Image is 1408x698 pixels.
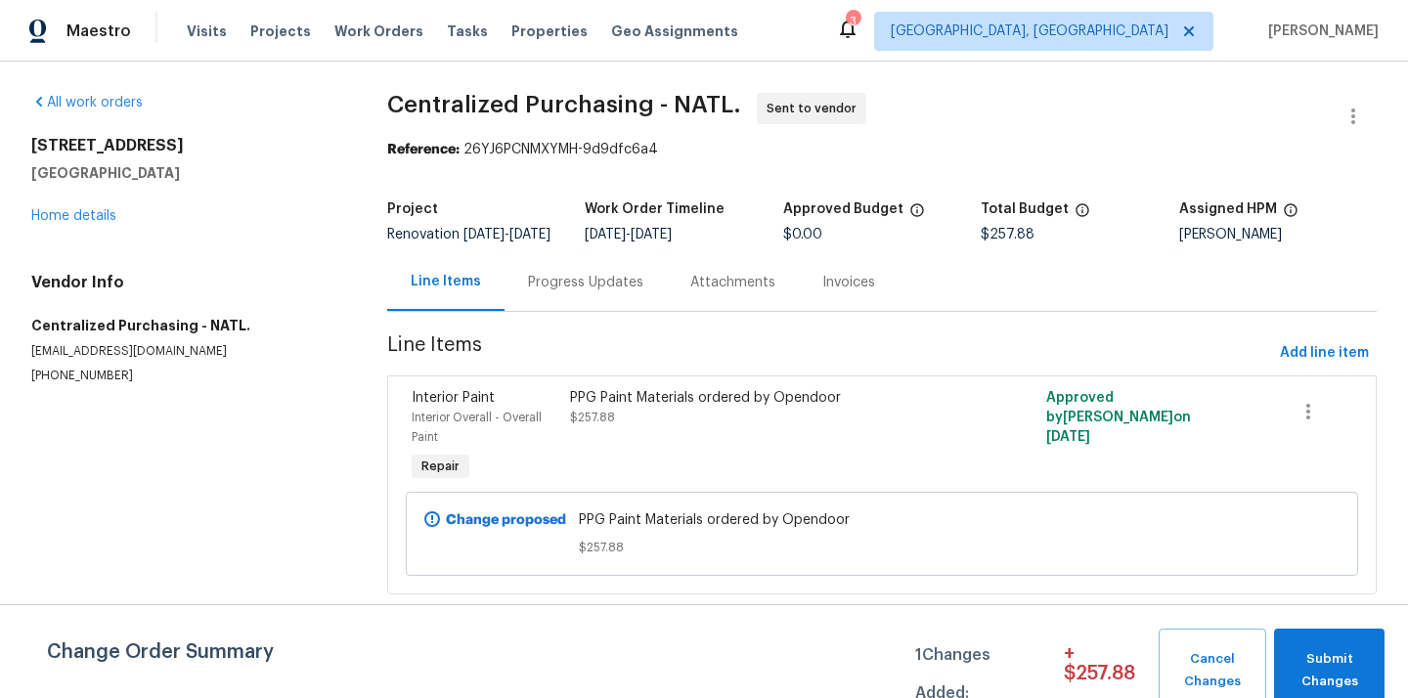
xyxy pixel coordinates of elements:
[1272,335,1377,371] button: Add line item
[1075,202,1090,228] span: The total cost of line items that have been proposed by Opendoor. This sum includes line items th...
[1283,202,1298,228] span: The hpm assigned to this work order.
[631,228,672,241] span: [DATE]
[411,272,481,291] div: Line Items
[414,457,467,476] span: Repair
[611,22,738,41] span: Geo Assignments
[981,228,1034,241] span: $257.88
[463,228,550,241] span: -
[31,209,116,223] a: Home details
[387,228,550,241] span: Renovation
[31,136,340,155] h2: [STREET_ADDRESS]
[1280,341,1369,366] span: Add line item
[66,22,131,41] span: Maestro
[31,316,340,335] h5: Centralized Purchasing - NATL.
[387,143,460,156] b: Reference:
[570,412,615,423] span: $257.88
[585,228,626,241] span: [DATE]
[570,388,955,408] div: PPG Paint Materials ordered by Opendoor
[334,22,423,41] span: Work Orders
[31,273,340,292] h4: Vendor Info
[387,93,741,116] span: Centralized Purchasing - NATL.
[690,273,775,292] div: Attachments
[1260,22,1379,41] span: [PERSON_NAME]
[250,22,311,41] span: Projects
[387,202,438,216] h5: Project
[783,228,822,241] span: $0.00
[1168,648,1257,693] span: Cancel Changes
[187,22,227,41] span: Visits
[387,335,1272,371] span: Line Items
[412,391,495,405] span: Interior Paint
[822,273,875,292] div: Invoices
[1179,202,1277,216] h5: Assigned HPM
[528,273,643,292] div: Progress Updates
[509,228,550,241] span: [DATE]
[585,228,672,241] span: -
[31,343,340,360] p: [EMAIL_ADDRESS][DOMAIN_NAME]
[846,12,859,31] div: 3
[1046,391,1191,444] span: Approved by [PERSON_NAME] on
[447,24,488,38] span: Tasks
[31,163,340,183] h5: [GEOGRAPHIC_DATA]
[585,202,725,216] h5: Work Order Timeline
[31,96,143,109] a: All work orders
[446,513,566,527] b: Change proposed
[891,22,1168,41] span: [GEOGRAPHIC_DATA], [GEOGRAPHIC_DATA]
[31,368,340,384] p: [PHONE_NUMBER]
[981,202,1069,216] h5: Total Budget
[579,510,1185,530] span: PPG Paint Materials ordered by Opendoor
[412,412,542,443] span: Interior Overall - Overall Paint
[1179,228,1377,241] div: [PERSON_NAME]
[1284,648,1375,693] span: Submit Changes
[387,140,1377,159] div: 26YJ6PCNMXYMH-9d9dfc6a4
[783,202,903,216] h5: Approved Budget
[1046,430,1090,444] span: [DATE]
[463,228,505,241] span: [DATE]
[767,99,864,118] span: Sent to vendor
[909,202,925,228] span: The total cost of line items that have been approved by both Opendoor and the Trade Partner. This...
[579,538,1185,557] span: $257.88
[511,22,588,41] span: Properties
